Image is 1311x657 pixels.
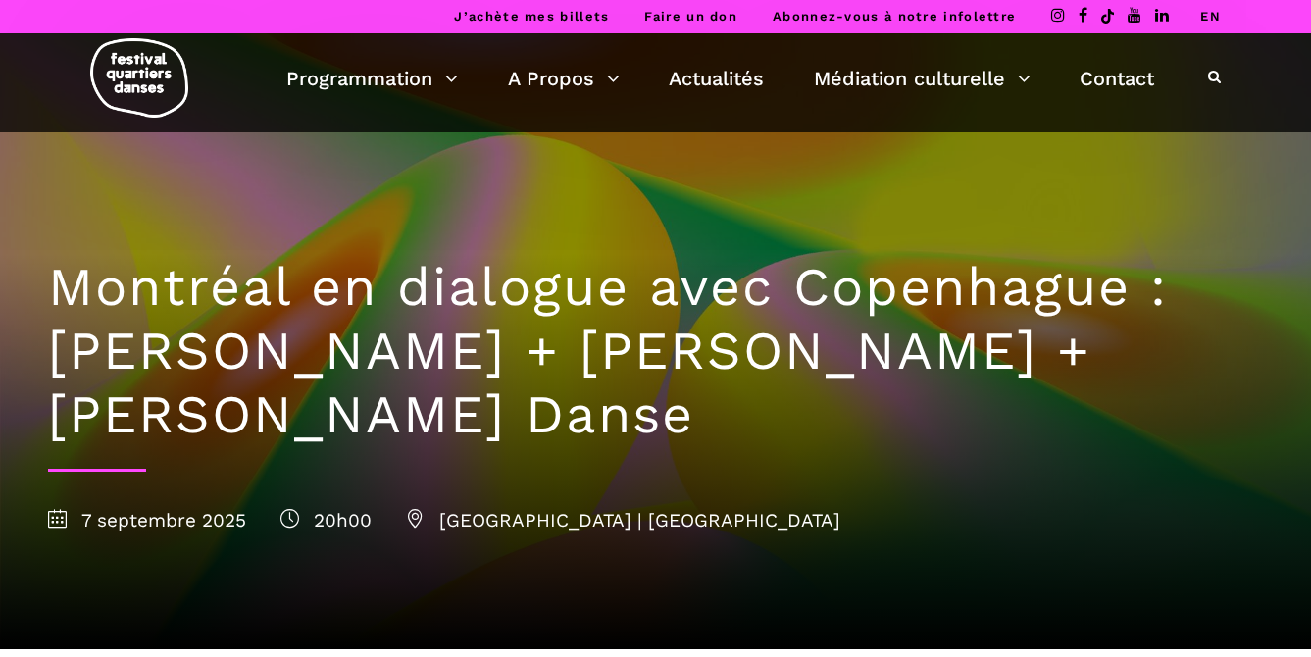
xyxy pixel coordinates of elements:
[644,9,737,24] a: Faire un don
[669,62,764,95] a: Actualités
[286,62,458,95] a: Programmation
[90,38,188,118] img: logo-fqd-med
[454,9,609,24] a: J’achète mes billets
[48,256,1264,446] h1: Montréal en dialogue avec Copenhague : [PERSON_NAME] + [PERSON_NAME] + [PERSON_NAME] Danse
[1200,9,1221,24] a: EN
[1080,62,1154,95] a: Contact
[814,62,1031,95] a: Médiation culturelle
[508,62,620,95] a: A Propos
[48,509,246,531] span: 7 septembre 2025
[406,509,840,531] span: [GEOGRAPHIC_DATA] | [GEOGRAPHIC_DATA]
[773,9,1016,24] a: Abonnez-vous à notre infolettre
[280,509,372,531] span: 20h00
